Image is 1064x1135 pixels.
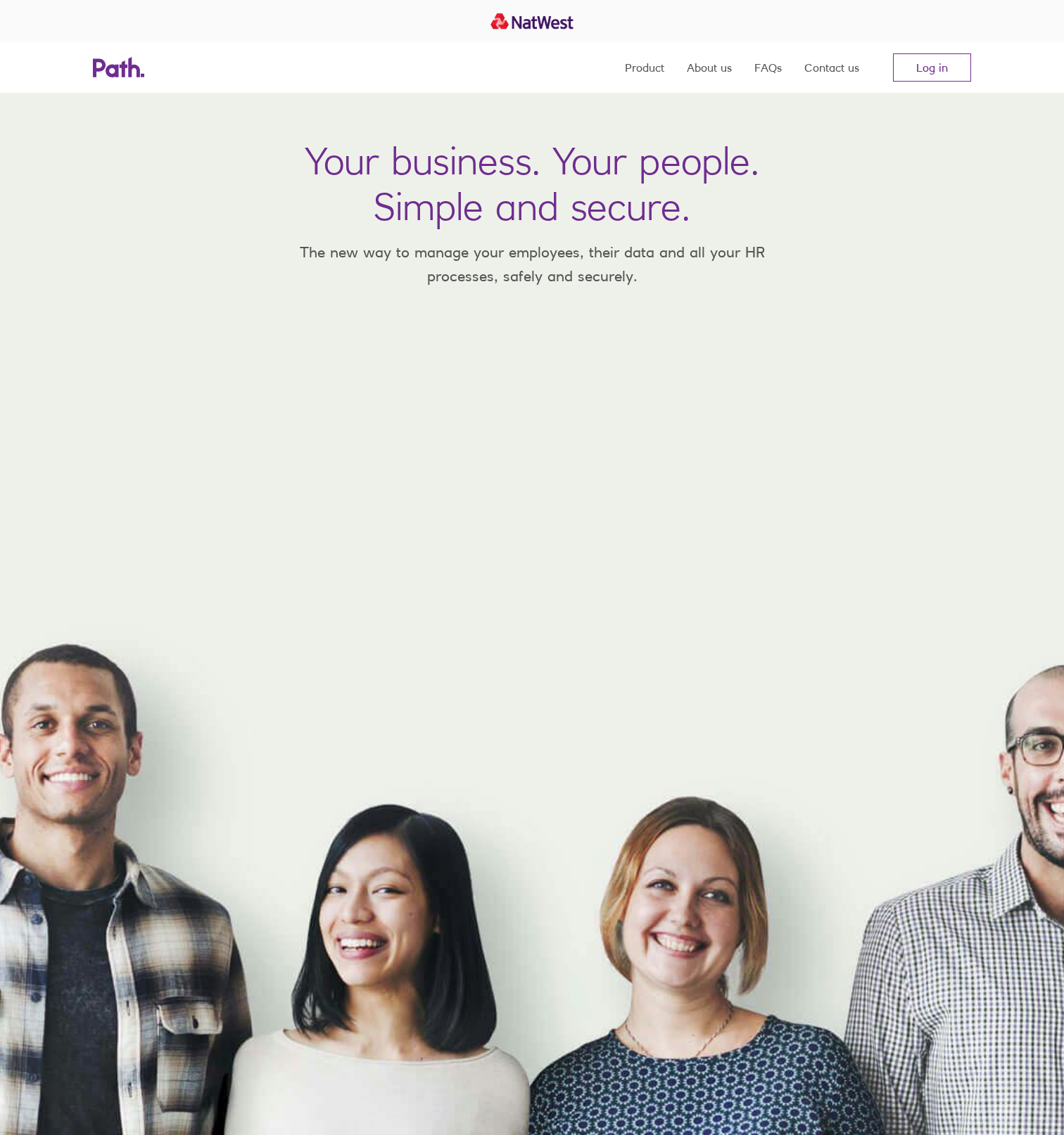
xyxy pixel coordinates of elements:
[305,138,759,229] h1: Your business. Your people. Simple and secure.
[687,42,732,93] a: About us
[279,241,785,288] p: The new way to manage your employees, their data and all your HR processes, safely and securely.
[754,42,782,93] a: FAQs
[804,42,859,93] a: Contact us
[893,53,971,82] a: Log in
[625,42,664,93] a: Product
